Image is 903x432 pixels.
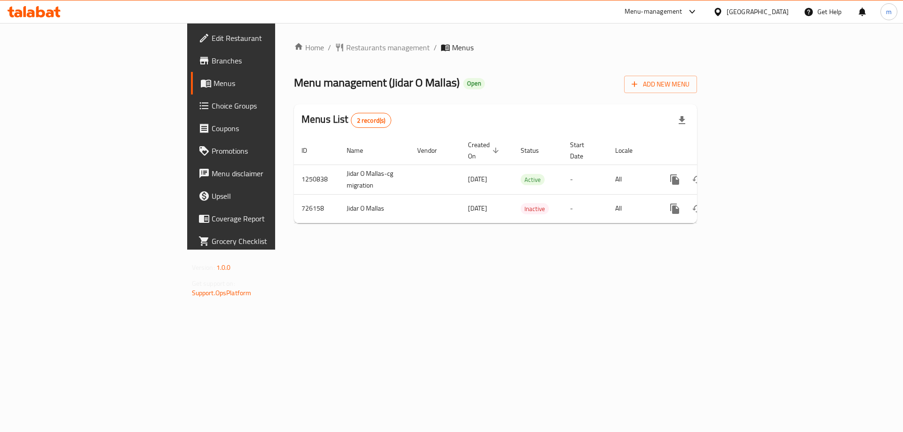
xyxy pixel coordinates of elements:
[212,213,331,224] span: Coverage Report
[212,32,331,44] span: Edit Restaurant
[468,173,487,185] span: [DATE]
[191,72,338,94] a: Menus
[434,42,437,53] li: /
[886,7,892,17] span: m
[452,42,474,53] span: Menus
[191,27,338,49] a: Edit Restaurant
[339,194,410,223] td: Jidar O Mallas
[294,42,697,53] nav: breadcrumb
[686,168,709,191] button: Change Status
[191,49,338,72] a: Branches
[351,116,391,125] span: 2 record(s)
[191,185,338,207] a: Upsell
[417,145,449,156] span: Vendor
[212,145,331,157] span: Promotions
[212,100,331,111] span: Choice Groups
[521,204,549,214] span: Inactive
[339,165,410,194] td: Jidar O Mallas-cg migration
[294,136,761,223] table: enhanced table
[212,123,331,134] span: Coupons
[301,145,319,156] span: ID
[664,168,686,191] button: more
[521,203,549,214] div: Inactive
[671,109,693,132] div: Export file
[463,79,485,87] span: Open
[468,202,487,214] span: [DATE]
[192,287,252,299] a: Support.OpsPlatform
[351,113,392,128] div: Total records count
[608,165,656,194] td: All
[632,79,689,90] span: Add New Menu
[468,139,502,162] span: Created On
[191,207,338,230] a: Coverage Report
[212,190,331,202] span: Upsell
[335,42,430,53] a: Restaurants management
[562,194,608,223] td: -
[625,6,682,17] div: Menu-management
[521,145,551,156] span: Status
[191,140,338,162] a: Promotions
[608,194,656,223] td: All
[191,94,338,117] a: Choice Groups
[191,162,338,185] a: Menu disclaimer
[191,117,338,140] a: Coupons
[686,197,709,220] button: Change Status
[191,230,338,252] a: Grocery Checklist
[624,76,697,93] button: Add New Menu
[301,112,391,128] h2: Menus List
[192,261,215,274] span: Version:
[521,174,545,185] span: Active
[615,145,645,156] span: Locale
[570,139,596,162] span: Start Date
[294,72,459,93] span: Menu management ( Jidar O Mallas )
[347,145,375,156] span: Name
[212,55,331,66] span: Branches
[192,277,235,290] span: Get support on:
[212,168,331,179] span: Menu disclaimer
[562,165,608,194] td: -
[463,78,485,89] div: Open
[216,261,231,274] span: 1.0.0
[656,136,761,165] th: Actions
[212,236,331,247] span: Grocery Checklist
[214,78,331,89] span: Menus
[727,7,789,17] div: [GEOGRAPHIC_DATA]
[664,197,686,220] button: more
[346,42,430,53] span: Restaurants management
